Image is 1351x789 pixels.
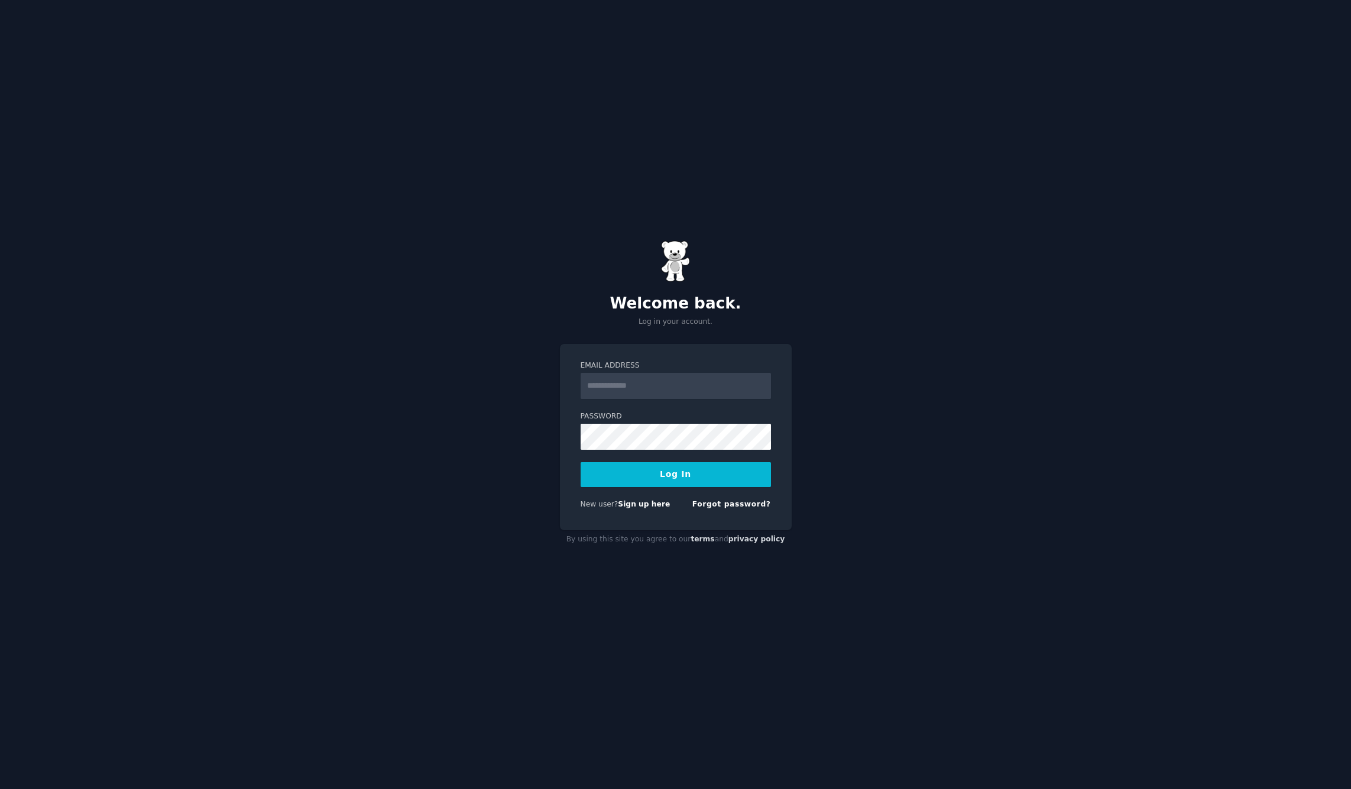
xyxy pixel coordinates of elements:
img: Gummy Bear [661,241,691,282]
a: privacy policy [728,535,785,543]
span: New user? [581,500,618,508]
a: Forgot password? [692,500,771,508]
p: Log in your account. [560,317,792,327]
h2: Welcome back. [560,294,792,313]
a: terms [691,535,714,543]
label: Password [581,411,771,422]
button: Log In [581,462,771,487]
div: By using this site you agree to our and [560,530,792,549]
label: Email Address [581,361,771,371]
a: Sign up here [618,500,670,508]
